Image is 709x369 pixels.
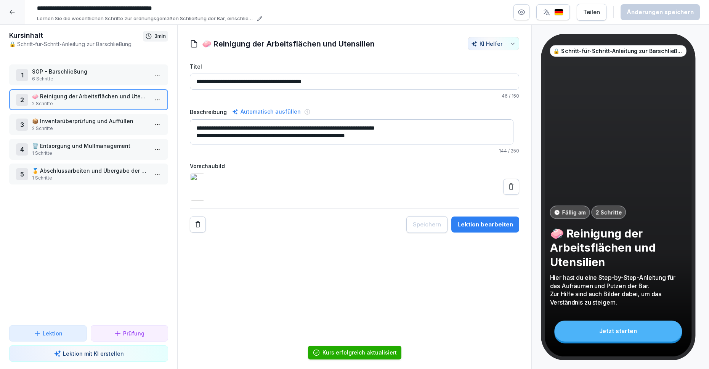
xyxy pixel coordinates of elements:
button: Änderungen speichern [621,4,700,20]
p: 1 Schritte [32,150,148,157]
div: 1 [16,69,28,81]
button: Teilen [577,4,606,21]
button: Lektion bearbeiten [451,217,519,233]
button: Lektion mit KI erstellen [9,345,168,362]
p: 2 Schritte [32,100,148,107]
label: Beschreibung [190,108,227,116]
p: Lektion mit KI erstellen [63,350,124,358]
button: KI Helfer [468,37,519,50]
span: 144 [499,148,507,154]
div: 4🗑️ Entsorgung und Müllmanagement1 Schritte [9,139,168,160]
div: KI Helfer [471,40,516,47]
div: Kurs erfolgreich aktualisiert [322,349,397,356]
div: Jetzt starten [554,321,682,342]
img: bfcb05ab-18da-4cfc-990a-bdbda516330b [190,173,205,201]
p: Hier hast du eine Step-by-Step-Anleitung für das Aufräumen und Putzen der Bar. Zur Hilfe sind auc... [550,273,687,306]
p: 2 Schritte [32,125,148,132]
div: 4 [16,143,28,156]
p: Prüfung [123,329,144,337]
div: Teilen [583,8,600,16]
p: 3 min [154,32,166,40]
p: 6 Schritte [32,75,148,82]
p: Lernen Sie die wesentlichen Schritte zur ordnungsgemäßen Schließung der Bar, einschließlich Reini... [37,15,255,22]
p: 🔒 Schritt-für-Schritt-Anleitung zur Barschließung [9,40,143,48]
div: 3📦 Inventarüberprüfung und Auffüllen2 Schritte [9,114,168,135]
div: 2 [16,94,28,106]
img: de.svg [554,9,563,16]
p: / 250 [190,148,519,154]
h1: 🧼 Reinigung der Arbeitsflächen und Utensilien [202,38,375,50]
p: 🧼 Reinigung der Arbeitsflächen und Utensilien [550,226,687,269]
p: 2 Schritte [595,208,622,216]
button: Remove [190,217,206,233]
p: 🔒 Schritt-für-Schritt-Anleitung zur Barschließung [553,47,683,55]
p: Lektion [43,329,63,337]
p: Fällig am [562,208,586,216]
button: Lektion [9,325,87,342]
button: Speichern [406,216,448,233]
span: 46 [502,93,508,99]
p: SOP - Barschließung [32,67,148,75]
div: Automatisch ausfüllen [231,107,302,116]
label: Vorschaubild [190,162,519,170]
p: 🧼 Reinigung der Arbeitsflächen und Utensilien [32,92,148,100]
div: 1SOP - Barschließung6 Schritte [9,64,168,85]
div: Änderungen speichern [627,8,694,16]
p: 🗑️ Entsorgung und Müllmanagement [32,142,148,150]
div: 5🏅 Abschlussarbeiten und Übergabe der Bar1 Schritte [9,164,168,184]
div: 3 [16,119,28,131]
p: 1 Schritte [32,175,148,181]
button: Prüfung [91,325,168,342]
p: 🏅 Abschlussarbeiten und Übergabe der Bar [32,167,148,175]
h1: Kursinhalt [9,31,143,40]
p: / 150 [190,93,519,99]
p: 📦 Inventarüberprüfung und Auffüllen [32,117,148,125]
label: Titel [190,63,519,71]
div: Lektion bearbeiten [457,220,513,229]
div: Speichern [413,220,441,229]
div: 2🧼 Reinigung der Arbeitsflächen und Utensilien2 Schritte [9,89,168,110]
div: 5 [16,168,28,180]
